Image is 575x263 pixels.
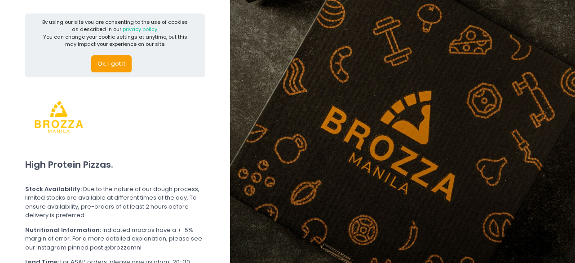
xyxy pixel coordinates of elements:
[25,185,82,193] b: Stock Availability:
[123,26,158,33] a: privacy policy.
[25,151,205,179] div: High Protein Pizzas.
[25,226,205,252] div: Indicated macros have a +-5% margin of error. For a more detailed explanation, please see our Ins...
[25,185,205,220] div: Due to the nature of our dough process, limited stocks are available at different times of the da...
[91,55,132,72] button: Ok, I got it
[25,226,101,234] b: Nutritional Information:
[40,18,190,48] div: By using our site you are consenting to the use of cookies as described in our You can change you...
[25,83,93,151] img: Brozza Manila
